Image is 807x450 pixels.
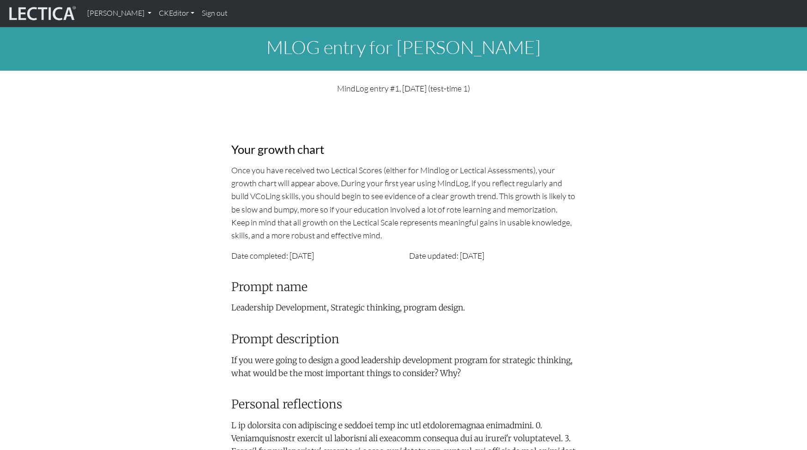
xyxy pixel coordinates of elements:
span: [DATE] [289,250,314,261]
p: MindLog entry #1, [DATE] (test-time 1) [231,82,576,95]
p: Once you have received two Lectical Scores (either for Mindlog or Lectical Assessments), your gro... [231,164,576,242]
p: Leadership Development, Strategic thinking, program design. [231,301,576,314]
h3: Prompt name [231,280,576,294]
img: lecticalive [7,5,76,22]
a: Sign out [198,4,231,23]
a: CKEditor [155,4,198,23]
a: [PERSON_NAME] [84,4,155,23]
p: If you were going to design a good leadership development program for strategic thinking, what wo... [231,354,576,380]
label: Date completed: [231,249,288,262]
div: Date updated: [DATE] [403,249,581,262]
h3: Personal reflections [231,397,576,412]
h3: Prompt description [231,332,576,347]
h3: Your growth chart [231,142,576,157]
